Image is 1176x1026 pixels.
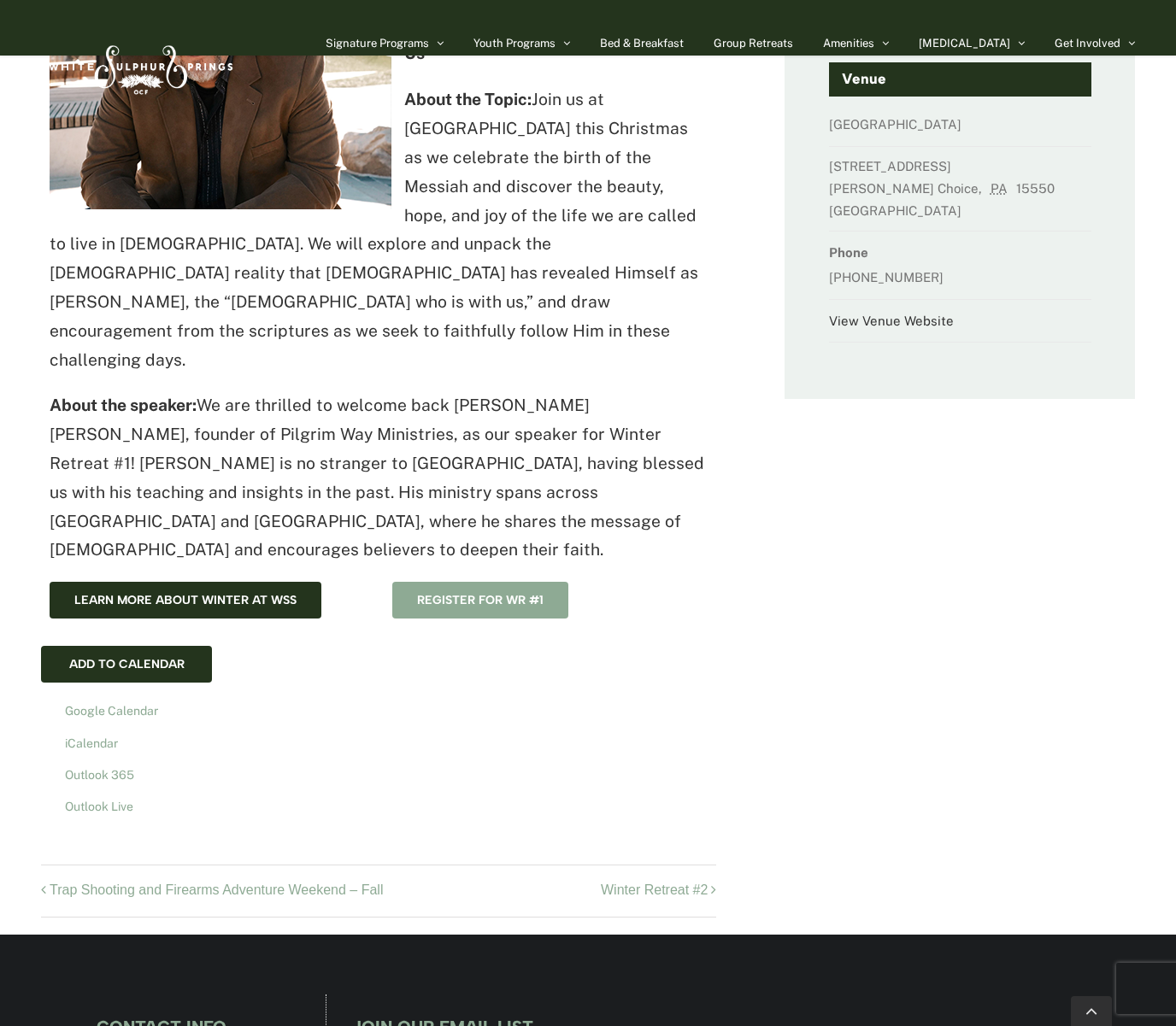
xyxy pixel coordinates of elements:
[51,794,706,819] a: Outlook Live
[919,38,1010,49] span: [MEDICAL_DATA]
[50,391,708,565] p: We are thrilled to welcome back [PERSON_NAME] [PERSON_NAME], founder of Pilgrim Way Ministries, a...
[829,203,967,218] span: [GEOGRAPHIC_DATA]
[829,265,1091,299] dd: [PHONE_NUMBER]
[74,593,297,607] span: Learn more about winter at WSS
[1055,38,1120,49] span: Get Involved
[600,38,684,49] span: Bed & Breakfast
[51,763,706,788] a: Outlook 365
[41,26,238,107] img: White Sulphur Springs Logo
[51,731,706,756] a: iCalendar
[829,314,954,328] a: View Venue Website
[1016,181,1060,196] span: 15550
[51,699,706,724] a: Google Calendar
[829,159,951,173] span: [STREET_ADDRESS]
[50,85,708,374] p: Join us at [GEOGRAPHIC_DATA] this Christmas as we celebrate the birth of the Messiah and discover...
[50,396,197,414] b: About the speaker:
[326,38,429,49] span: Signature Programs
[829,240,1091,265] dt: Phone
[823,38,874,49] span: Amenities
[50,882,392,900] a: Trap Shooting and Firearms Adventure Weekend – Fall
[69,657,185,671] button: View links to add events to your calendar
[829,181,979,196] span: [PERSON_NAME] Choice
[50,582,321,619] a: Learn more about winter at WSS
[979,181,987,196] span: ,
[473,38,556,49] span: Youth Programs
[591,882,708,900] a: Winter Retreat #2
[991,181,1013,196] abbr: Pennsylvania
[392,582,568,619] a: Register for WR #1
[417,593,544,607] span: Register for WR #1
[714,38,793,49] span: Group Retreats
